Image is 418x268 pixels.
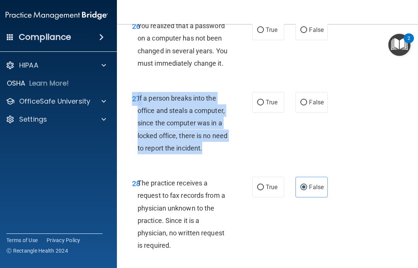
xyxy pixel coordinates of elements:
p: OSHA [7,79,26,88]
a: OfficeSafe University [6,97,106,106]
span: False [309,184,324,191]
div: 2 [407,38,410,48]
a: HIPAA [6,61,106,70]
a: Terms of Use [6,236,38,244]
span: The practice receives a request to fax records from a physician unknown to the practice. Since it... [138,179,225,249]
input: True [257,100,264,105]
h4: Compliance [19,32,71,42]
span: 27 [132,94,140,103]
input: False [300,185,307,190]
input: True [257,27,264,33]
img: PMB logo [6,8,108,23]
span: 26 [132,22,140,31]
p: Learn More! [29,79,69,88]
p: OfficeSafe University [19,97,90,106]
span: 28 [132,179,140,188]
span: True [266,184,277,191]
a: Privacy Policy [47,236,80,244]
span: Ⓒ Rectangle Health 2024 [6,247,68,254]
input: False [300,100,307,105]
span: If a person breaks into the office and steals a computer, since the computer was in a locked offi... [138,94,227,152]
button: Open Resource Center, 2 new notifications [388,34,410,56]
span: False [309,26,324,33]
span: True [266,26,277,33]
span: True [266,99,277,106]
p: HIPAA [19,61,38,70]
span: You realized that a password on a computer has not been changed in several years. You must immedi... [138,22,227,67]
a: Settings [6,115,106,124]
input: True [257,185,264,190]
input: False [300,27,307,33]
span: False [309,99,324,106]
p: Settings [19,115,47,124]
